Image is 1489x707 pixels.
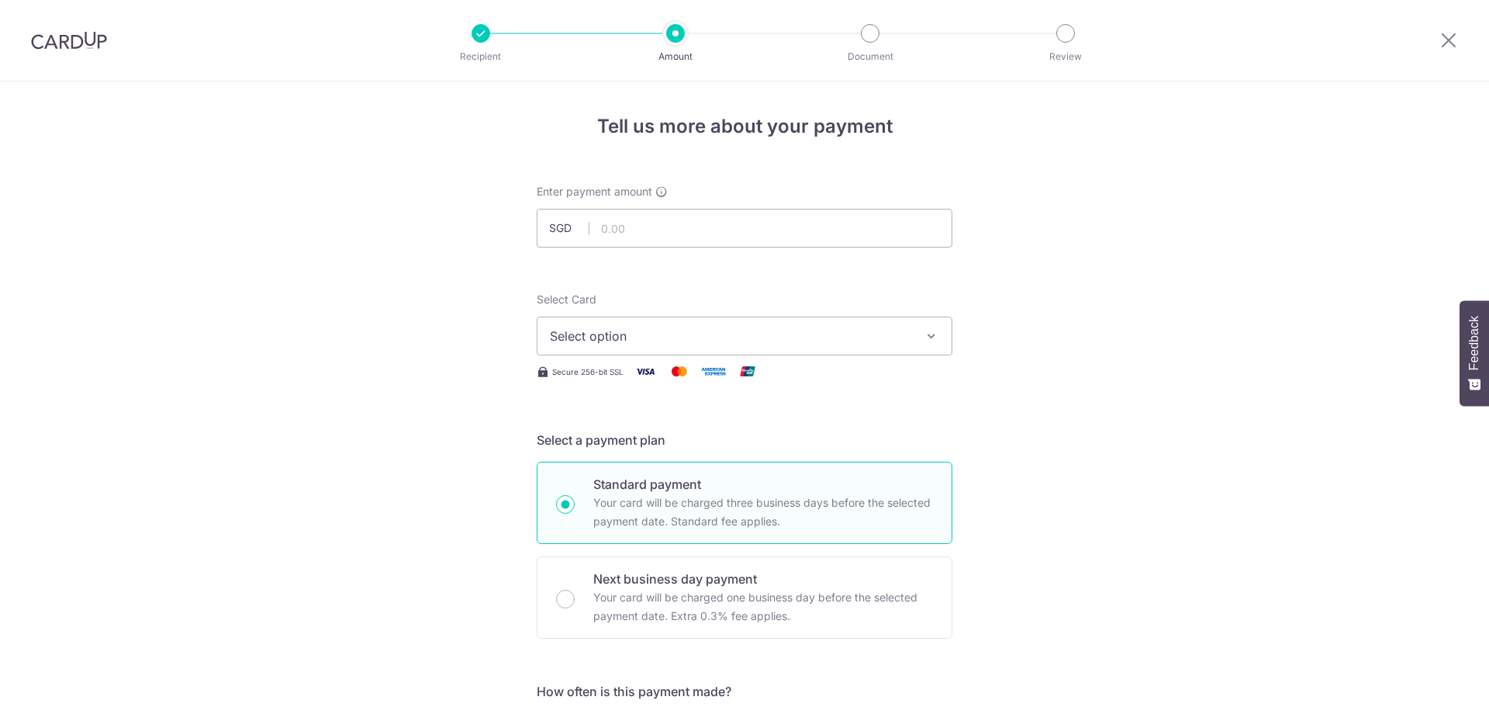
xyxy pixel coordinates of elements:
p: Standard payment [593,475,933,494]
button: Select option [537,317,952,355]
img: American Express [698,362,729,381]
span: translation missing: en.payables.payment_networks.credit_card.summary.labels.select_card [537,293,596,306]
span: SGD [549,220,589,236]
h4: Tell us more about your payment [537,113,952,140]
h5: Select a payment plan [537,431,952,449]
img: Visa [630,362,661,381]
button: Feedback - Show survey [1460,300,1489,406]
input: 0.00 [537,209,952,248]
span: Enter payment amount [537,184,652,199]
p: Review [1008,49,1123,64]
p: Amount [618,49,733,64]
p: Document [813,49,928,64]
img: Mastercard [664,362,695,381]
img: Union Pay [732,362,763,381]
p: Your card will be charged one business day before the selected payment date. Extra 0.3% fee applies. [593,588,933,626]
span: Select option [550,327,911,345]
p: Next business day payment [593,570,933,588]
span: Feedback [1467,316,1481,370]
span: Secure 256-bit SSL [552,366,624,378]
p: Recipient [423,49,538,64]
img: CardUp [31,31,107,50]
h5: How often is this payment made? [537,682,952,701]
p: Your card will be charged three business days before the selected payment date. Standard fee appl... [593,494,933,531]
